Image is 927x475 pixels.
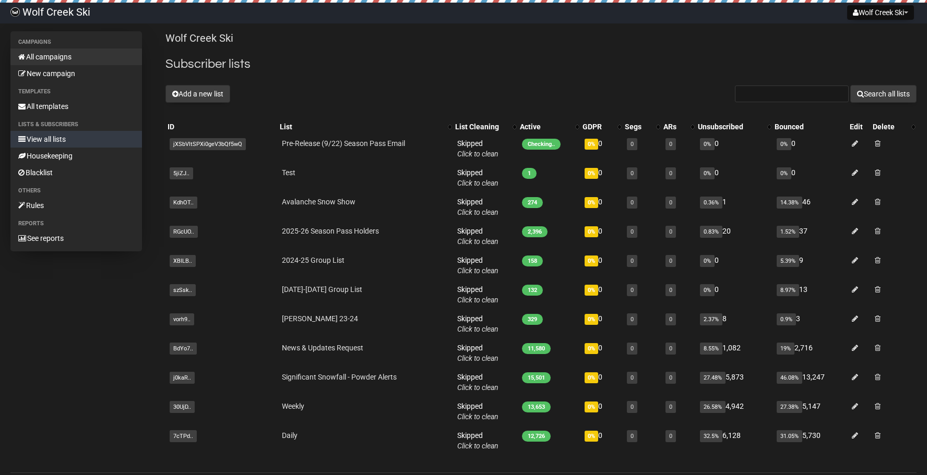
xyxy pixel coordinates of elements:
[457,227,498,246] span: Skipped
[696,280,773,309] td: 0
[10,148,142,164] a: Housekeeping
[696,309,773,338] td: 8
[457,412,498,421] a: Click to clean
[669,141,672,148] a: 0
[669,404,672,410] a: 0
[663,121,685,132] div: ARs
[583,121,612,132] div: GDPR
[170,401,195,413] span: 30UjD..
[772,163,848,192] td: 0
[777,226,799,238] span: 1.52%
[585,197,598,208] span: 0%
[522,314,543,325] span: 329
[170,226,198,238] span: RGcUO..
[453,119,518,134] th: List Cleaning: No sort applied, activate to apply an ascending sort
[777,401,802,413] span: 27.38%
[696,119,773,134] th: Unsubscribed: No sort applied, activate to apply an ascending sort
[457,344,498,362] span: Skipped
[10,36,142,48] li: Campaigns
[669,170,672,177] a: 0
[700,401,726,413] span: 26.58%
[850,85,917,103] button: Search all lists
[700,372,726,384] span: 27.48%
[457,285,498,304] span: Skipped
[170,343,197,355] span: BdYo7..
[698,121,763,132] div: Unsubscribed
[522,343,551,354] span: 11,580
[457,179,498,187] a: Click to clean
[282,227,379,235] a: 2025-26 Season Pass Holders
[847,5,914,20] button: Wolf Creek Ski
[10,118,142,131] li: Lists & subscribers
[457,168,498,187] span: Skipped
[580,338,623,368] td: 0
[669,433,672,440] a: 0
[170,197,197,209] span: KdhOT..
[772,397,848,426] td: 5,147
[623,119,662,134] th: Segs: No sort applied, activate to apply an ascending sort
[772,222,848,251] td: 37
[631,199,634,206] a: 0
[848,119,871,134] th: Edit: No sort applied, sorting is disabled
[580,280,623,309] td: 0
[457,256,498,275] span: Skipped
[772,119,848,134] th: Bounced: No sort applied, sorting is disabled
[518,119,580,134] th: Active: No sort applied, activate to apply an ascending sort
[696,426,773,455] td: 6,128
[631,141,634,148] a: 0
[669,258,672,264] a: 0
[777,430,802,442] span: 31.05%
[585,372,598,383] span: 0%
[700,138,715,150] span: 0%
[631,345,634,352] a: 0
[170,255,196,267] span: XBILB..
[772,192,848,222] td: 46
[10,48,142,65] a: All campaigns
[522,431,551,442] span: 12,726
[10,86,142,98] li: Templates
[522,372,551,383] span: 15,501
[873,121,906,132] div: Delete
[585,285,598,296] span: 0%
[10,197,142,214] a: Rules
[10,164,142,181] a: Blacklist
[580,134,623,163] td: 0
[282,402,304,410] a: Weekly
[522,197,543,208] span: 274
[585,401,598,412] span: 0%
[170,167,193,179] span: 5jiZJ..
[777,372,802,384] span: 46.08%
[696,251,773,280] td: 0
[777,167,791,179] span: 0%
[696,222,773,251] td: 20
[669,345,672,352] a: 0
[457,354,498,362] a: Click to clean
[165,85,230,103] button: Add a new list
[580,222,623,251] td: 0
[631,404,634,410] a: 0
[280,121,442,132] div: List
[457,198,498,216] span: Skipped
[522,255,543,266] span: 158
[772,368,848,397] td: 13,247
[282,198,355,206] a: Avalanche Snow Show
[10,65,142,82] a: New campaign
[631,258,634,264] a: 0
[282,314,358,323] a: [PERSON_NAME] 23-24
[165,55,917,74] h2: Subscriber lists
[696,338,773,368] td: 1,082
[585,431,598,442] span: 0%
[282,431,298,440] a: Daily
[522,139,561,150] span: Checking..
[700,313,722,325] span: 2.37%
[700,284,715,296] span: 0%
[772,426,848,455] td: 5,730
[696,368,773,397] td: 5,873
[661,119,695,134] th: ARs: No sort applied, activate to apply an ascending sort
[580,368,623,397] td: 0
[631,170,634,177] a: 0
[282,256,344,264] a: 2024-25 Group List
[777,343,794,355] span: 19%
[669,316,672,323] a: 0
[700,255,715,267] span: 0%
